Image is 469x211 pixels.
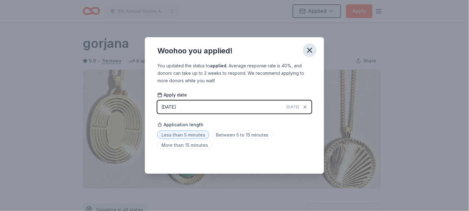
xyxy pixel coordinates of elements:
[157,101,312,114] button: [DATE][DATE]
[157,131,209,139] span: Less than 5 minutes
[157,92,187,98] span: Apply date
[157,121,203,128] span: Application length
[212,131,273,139] span: Between 5 to 15 minutes
[287,105,300,110] span: [DATE]
[157,62,312,84] div: You updated the status to . Average response rate is 40%, and donors can take up to 3 weeks to re...
[161,103,176,111] div: [DATE]
[157,141,212,149] span: More than 15 minutes
[210,63,226,68] b: applied
[157,46,233,56] div: Woohoo you applied!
